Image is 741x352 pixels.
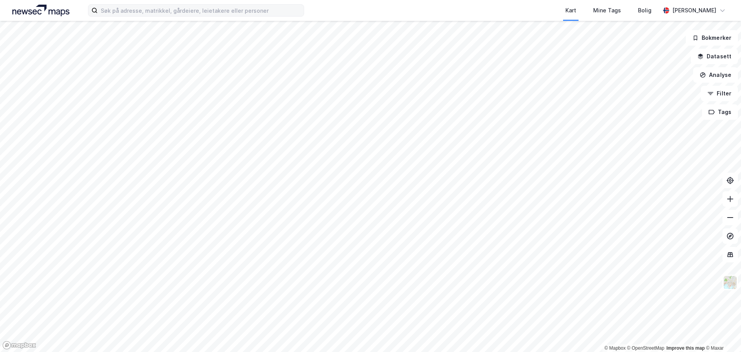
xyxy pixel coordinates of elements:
div: Kontrollprogram for chat [702,315,741,352]
input: Søk på adresse, matrikkel, gårdeiere, leietakere eller personer [98,5,304,16]
div: Mine Tags [593,6,621,15]
div: Bolig [638,6,651,15]
div: Kart [565,6,576,15]
img: logo.a4113a55bc3d86da70a041830d287a7e.svg [12,5,69,16]
iframe: Chat Widget [702,315,741,352]
div: [PERSON_NAME] [672,6,716,15]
